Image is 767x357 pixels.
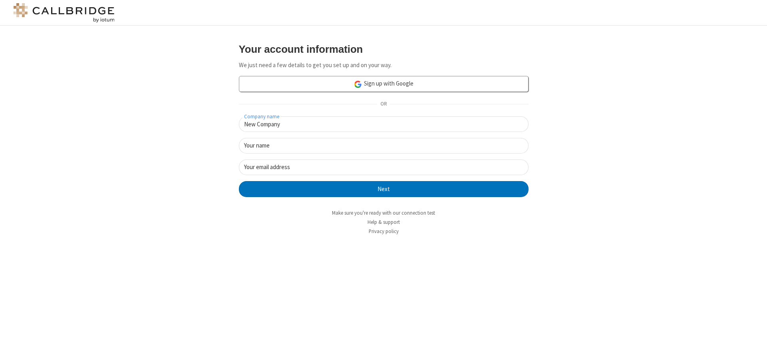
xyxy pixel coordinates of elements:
[12,3,116,22] img: logo@2x.png
[332,209,435,216] a: Make sure you're ready with our connection test
[239,160,529,175] input: Your email address
[377,99,390,110] span: OR
[239,138,529,154] input: Your name
[239,181,529,197] button: Next
[239,116,529,132] input: Company name
[239,61,529,70] p: We just need a few details to get you set up and on your way.
[239,44,529,55] h3: Your account information
[239,76,529,92] a: Sign up with Google
[369,228,399,235] a: Privacy policy
[354,80,362,89] img: google-icon.png
[368,219,400,225] a: Help & support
